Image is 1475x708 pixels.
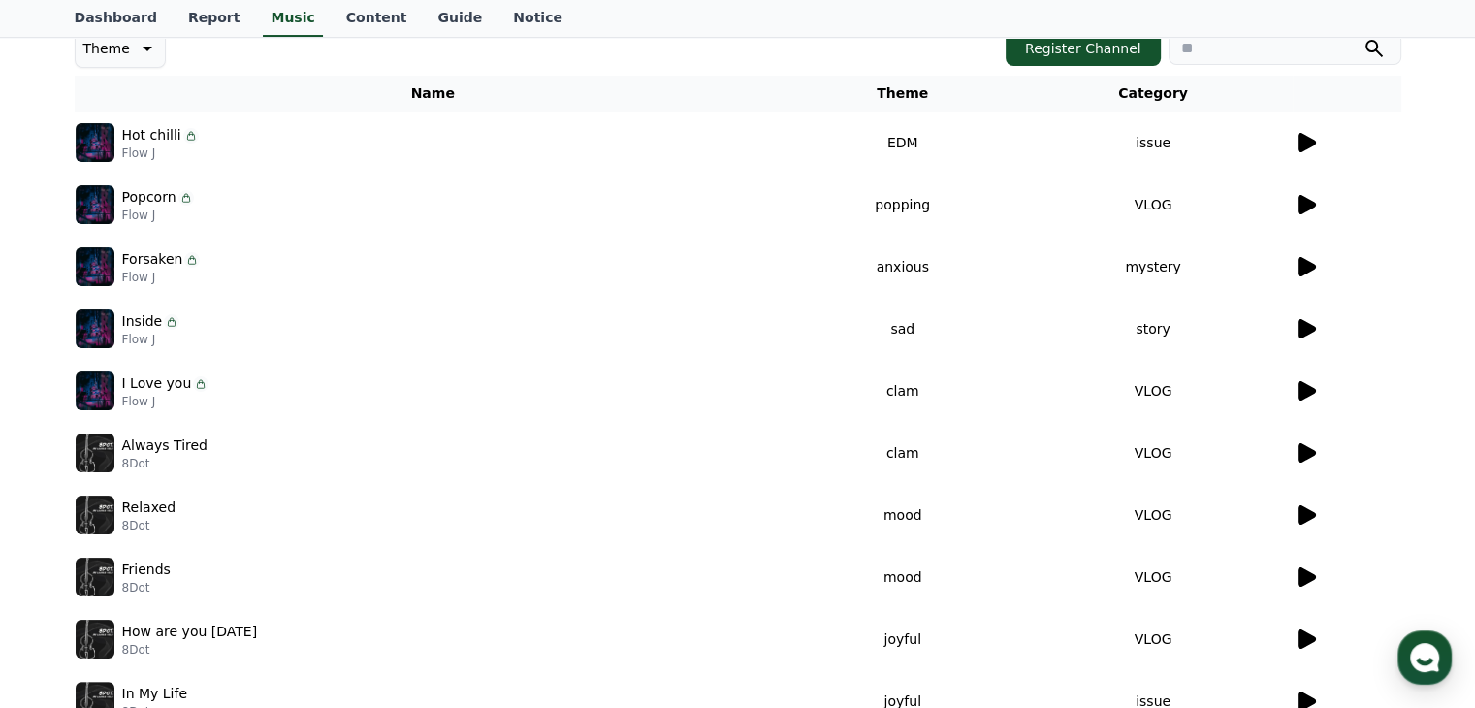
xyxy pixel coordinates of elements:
[76,620,114,659] img: music
[122,394,209,409] p: Flow J
[128,547,250,595] a: Messages
[76,496,114,534] img: music
[161,577,218,593] span: Messages
[1013,484,1292,546] td: VLOG
[122,435,208,456] p: Always Tired
[791,174,1014,236] td: popping
[791,236,1014,298] td: anxious
[83,35,130,62] p: Theme
[122,622,258,642] p: How are you [DATE]
[1006,31,1161,66] button: Register Channel
[122,187,176,208] p: Popcorn
[6,547,128,595] a: Home
[122,125,181,145] p: Hot chilli
[791,422,1014,484] td: clam
[76,123,114,162] img: music
[1013,298,1292,360] td: story
[122,684,188,704] p: In My Life
[76,185,114,224] img: music
[791,112,1014,174] td: EDM
[75,76,791,112] th: Name
[122,518,176,533] p: 8Dot
[791,360,1014,422] td: clam
[791,608,1014,670] td: joyful
[122,456,208,471] p: 8Dot
[250,547,372,595] a: Settings
[1013,546,1292,608] td: VLOG
[122,249,183,270] p: Forsaken
[1013,422,1292,484] td: VLOG
[1013,174,1292,236] td: VLOG
[791,484,1014,546] td: mood
[122,580,171,595] p: 8Dot
[122,270,201,285] p: Flow J
[76,558,114,596] img: music
[1013,112,1292,174] td: issue
[1013,360,1292,422] td: VLOG
[791,298,1014,360] td: sad
[1013,236,1292,298] td: mystery
[122,498,176,518] p: Relaxed
[122,560,171,580] p: Friends
[791,546,1014,608] td: mood
[1013,608,1292,670] td: VLOG
[122,373,192,394] p: I Love you
[76,247,114,286] img: music
[791,76,1014,112] th: Theme
[122,208,194,223] p: Flow J
[76,309,114,348] img: music
[76,434,114,472] img: music
[122,311,163,332] p: Inside
[76,371,114,410] img: music
[122,642,258,658] p: 8Dot
[122,332,180,347] p: Flow J
[122,145,199,161] p: Flow J
[1013,76,1292,112] th: Category
[287,576,335,592] span: Settings
[75,29,166,68] button: Theme
[49,576,83,592] span: Home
